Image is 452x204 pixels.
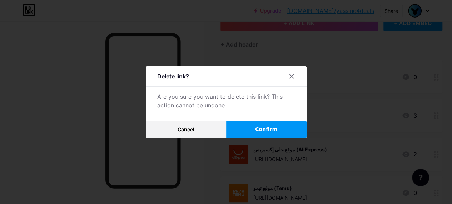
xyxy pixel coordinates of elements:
[226,121,307,138] button: Confirm
[157,92,295,110] div: Are you sure you want to delete this link? This action cannot be undone.
[178,126,194,132] span: Cancel
[146,121,226,138] button: Cancel
[255,126,277,133] span: Confirm
[157,72,189,81] div: Delete link?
